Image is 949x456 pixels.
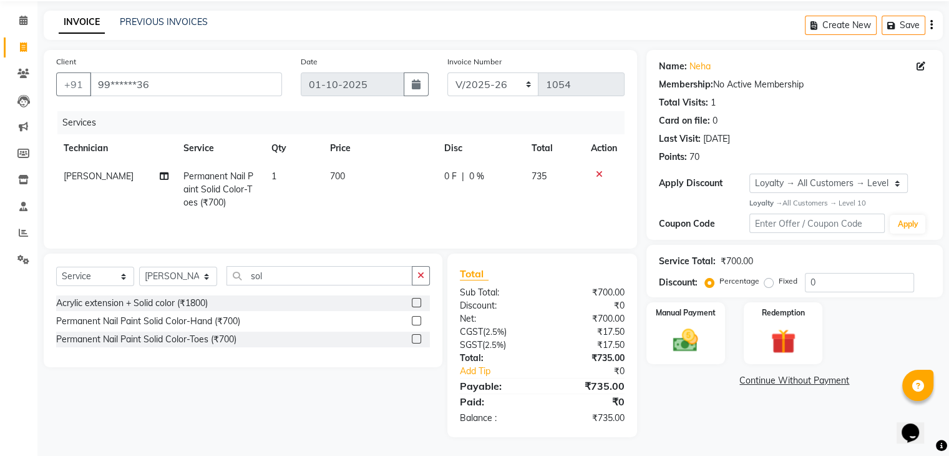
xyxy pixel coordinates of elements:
div: Net: [450,312,542,325]
span: 2.5% [485,327,504,337]
div: ₹700.00 [542,286,634,299]
div: Apply Discount [659,177,749,190]
div: ₹0 [557,365,633,378]
div: 0 [713,114,718,127]
div: Last Visit: [659,132,701,146]
div: 70 [689,151,699,164]
label: Invoice Number [447,56,502,67]
span: CGST [460,326,483,337]
span: 2.5% [485,340,504,350]
span: [PERSON_NAME] [64,171,134,182]
div: Sub Total: [450,286,542,299]
div: ( ) [450,325,542,339]
div: ₹700.00 [721,255,753,268]
label: Date [301,56,318,67]
div: Name: [659,60,687,73]
div: Permanent Nail Paint Solid Color-Hand (₹700) [56,315,240,328]
a: INVOICE [59,11,105,34]
img: _cash.svg [665,326,706,355]
input: Search by Name/Mobile/Email/Code [90,72,282,96]
img: _gift.svg [763,326,804,357]
div: ₹735.00 [542,352,634,365]
div: Acrylic extension + Solid color (₹1800) [56,297,208,310]
button: +91 [56,72,91,96]
th: Qty [264,134,323,162]
div: Total: [450,352,542,365]
div: Payable: [450,379,542,394]
span: | [462,170,464,183]
th: Action [583,134,625,162]
div: ₹700.00 [542,312,634,325]
span: 0 F [444,170,457,183]
span: Permanent Nail Paint Solid Color-Toes (₹700) [183,171,253,208]
div: Total Visits: [659,96,708,109]
span: SGST [460,339,482,350]
div: ₹17.50 [542,339,634,352]
span: Total [460,267,489,280]
div: No Active Membership [659,78,930,91]
div: All Customers → Level 10 [749,198,930,209]
th: Total [524,134,583,162]
span: 1 [271,171,276,182]
div: Permanent Nail Paint Solid Color-Toes (₹700) [56,333,236,346]
label: Percentage [719,275,759,287]
th: Technician [56,134,176,162]
div: [DATE] [703,132,730,146]
iframe: chat widget [897,406,937,444]
label: Fixed [779,275,797,287]
strong: Loyalty → [749,199,782,207]
div: Points: [659,151,687,164]
a: PREVIOUS INVOICES [120,16,208,27]
label: Manual Payment [656,307,716,319]
div: Services [57,111,634,134]
div: ₹735.00 [542,412,634,425]
div: 1 [711,96,716,109]
th: Service [176,134,264,162]
div: Discount: [450,299,542,312]
div: Card on file: [659,114,710,127]
span: 700 [330,171,345,182]
div: ₹735.00 [542,379,634,394]
label: Client [56,56,76,67]
input: Search or Scan [226,266,412,285]
button: Create New [805,16,877,35]
div: Discount: [659,276,698,289]
a: Add Tip [450,365,557,378]
input: Enter Offer / Coupon Code [749,214,885,233]
button: Apply [890,215,925,234]
div: Membership: [659,78,713,91]
div: ( ) [450,339,542,352]
div: Service Total: [659,255,716,268]
button: Save [882,16,925,35]
div: Coupon Code [659,217,749,230]
th: Disc [437,134,524,162]
span: 735 [532,171,547,182]
div: ₹0 [542,299,634,312]
th: Price [323,134,437,162]
a: Continue Without Payment [649,374,940,387]
div: Balance : [450,412,542,425]
div: ₹0 [542,394,634,409]
div: Paid: [450,394,542,409]
label: Redemption [762,307,805,319]
span: 0 % [469,170,484,183]
div: ₹17.50 [542,325,634,339]
a: Neha [689,60,711,73]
